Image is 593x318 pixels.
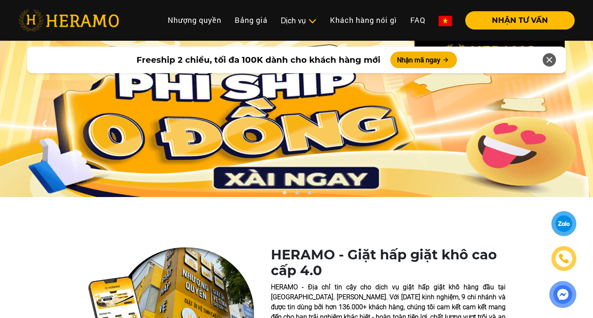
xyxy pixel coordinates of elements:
[136,54,380,66] span: Freeship 2 chiều, tối đa 100K dành cho khách hàng mới
[271,247,506,279] h1: HERAMO - Giặt hấp giặt khô cao cấp 4.0
[280,190,288,199] button: 1
[161,11,228,29] a: Nhượng quyền
[459,17,575,24] a: NHẬN TƯ VẤN
[281,15,317,26] div: Dịch vụ
[305,190,313,199] button: 3
[465,11,575,30] button: NHẬN TƯ VẤN
[404,11,432,29] a: FAQ
[323,11,404,29] a: Khách hàng nói gì
[390,52,457,68] button: Nhận mã ngay
[552,247,575,270] a: phone-icon
[558,253,570,264] img: phone-icon
[439,16,452,26] img: vn-flag.png
[308,17,317,25] img: subToggleIcon
[18,10,119,31] img: heramo-logo.png
[228,11,274,29] a: Bảng giá
[293,190,301,199] button: 2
